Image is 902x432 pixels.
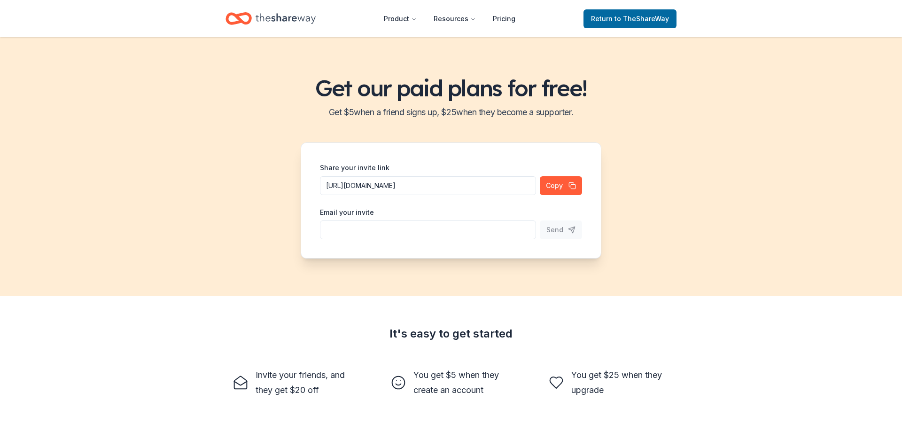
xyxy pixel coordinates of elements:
div: You get $25 when they upgrade [571,368,669,398]
nav: Main [376,8,523,30]
div: It's easy to get started [225,326,676,341]
label: Email your invite [320,208,374,217]
h2: Get $ 5 when a friend signs up, $ 25 when they become a supporter. [11,105,891,120]
h1: Get our paid plans for free! [11,75,891,101]
span: to TheShareWay [614,15,669,23]
button: Product [376,9,424,28]
a: Home [225,8,316,30]
button: Copy [540,176,582,195]
span: Return [591,13,669,24]
div: Invite your friends, and they get $20 off [256,368,353,398]
label: Share your invite link [320,163,389,173]
button: Resources [426,9,483,28]
a: Returnto TheShareWay [583,9,676,28]
div: You get $5 when they create an account [413,368,511,398]
a: Pricing [485,9,523,28]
